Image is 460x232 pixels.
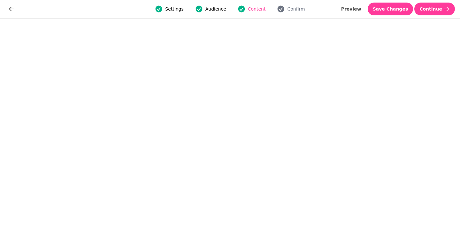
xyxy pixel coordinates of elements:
button: Save Changes [368,3,413,15]
span: Content [248,6,266,12]
span: Audience [205,6,226,12]
span: Confirm [287,6,305,12]
button: Preview [336,3,366,15]
button: go back [5,3,18,15]
button: Continue [414,3,455,15]
span: Preview [341,7,361,11]
span: Continue [419,7,442,11]
span: Save Changes [373,7,408,11]
span: Settings [165,6,183,12]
